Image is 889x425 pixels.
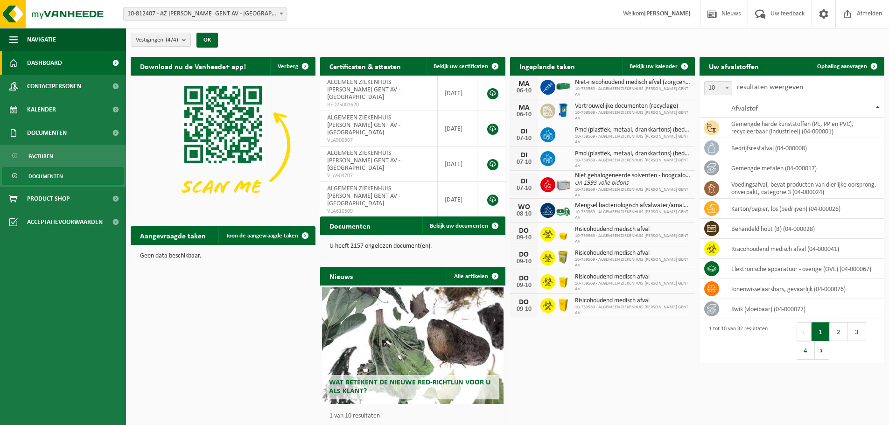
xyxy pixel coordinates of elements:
[700,57,768,75] h2: Uw afvalstoffen
[28,147,53,165] span: Facturen
[815,341,829,360] button: Next
[724,279,884,299] td: ionenwisselaarshars, gevaarlijk (04-000076)
[575,297,690,305] span: Risicohoudend medisch afval
[327,101,430,109] span: RED25001620
[329,413,500,419] p: 1 van 10 resultaten
[430,223,488,229] span: Bekijk uw documenten
[575,257,690,268] span: 10-739569 - ALGEMEEN ZIEKENHUIS [PERSON_NAME] GENT AV
[812,322,830,341] button: 1
[515,235,533,241] div: 09-10
[27,28,56,51] span: Navigatie
[166,37,178,43] count: (4/4)
[196,33,218,48] button: OK
[320,216,380,235] h2: Documenten
[810,57,883,76] a: Ophaling aanvragen
[327,185,400,207] span: ALGEMEEN ZIEKENHUIS [PERSON_NAME] GENT AV - [GEOGRAPHIC_DATA]
[797,341,815,360] button: 4
[705,82,732,95] span: 10
[27,75,81,98] span: Contactpersonen
[724,239,884,259] td: risicohoudend medisch afval (04-000041)
[327,114,400,136] span: ALGEMEEN ZIEKENHUIS [PERSON_NAME] GENT AV - [GEOGRAPHIC_DATA]
[327,172,430,180] span: VLA904707
[797,322,812,341] button: Previous
[422,216,504,235] a: Bekijk uw documenten
[575,226,690,233] span: Risicohoudend medisch afval
[131,226,215,244] h2: Aangevraagde taken
[515,88,533,94] div: 06-10
[724,259,884,279] td: elektronische apparatuur - overige (OVE) (04-000067)
[622,57,694,76] a: Bekijk uw kalender
[327,208,430,215] span: VLA610509
[555,273,571,289] img: LP-SB-00050-HPE-22
[218,226,315,245] a: Toon de aangevraagde taken
[575,305,690,316] span: 10-739569 - ALGEMEEN ZIEKENHUIS [PERSON_NAME] GENT AV
[724,199,884,219] td: karton/papier, los (bedrijven) (04-000026)
[724,158,884,178] td: gemengde metalen (04-000017)
[575,86,690,98] span: 10-739569 - ALGEMEEN ZIEKENHUIS [PERSON_NAME] GENT AV
[848,322,866,341] button: 3
[131,57,255,75] h2: Download nu de Vanheede+ app!
[2,167,124,185] a: Documenten
[575,110,690,121] span: 10-739569 - ALGEMEEN ZIEKENHUIS [PERSON_NAME] GENT AV
[555,297,571,313] img: LP-SB-00060-HPE-22
[575,187,690,198] span: 10-739569 - ALGEMEEN ZIEKENHUIS [PERSON_NAME] GENT AV
[329,243,496,250] p: U heeft 2157 ongelezen document(en).
[575,281,690,292] span: 10-739569 - ALGEMEEN ZIEKENHUIS [PERSON_NAME] GENT AV
[515,152,533,159] div: DI
[724,219,884,239] td: behandeld hout (B) (04-000028)
[575,202,690,209] span: Mengsel bacteriologisch afvalwater/amalgaanscheider
[704,321,768,361] div: 1 tot 10 van 32 resultaten
[737,84,803,91] label: resultaten weergeven
[515,104,533,111] div: MA
[320,57,410,75] h2: Certificaten & attesten
[515,282,533,289] div: 09-10
[644,10,691,17] strong: [PERSON_NAME]
[438,76,477,111] td: [DATE]
[322,287,503,404] a: Wat betekent de nieuwe RED-richtlijn voor u als klant?
[724,299,884,319] td: kwik (vloeibaar) (04-000077)
[515,135,533,142] div: 07-10
[434,63,488,70] span: Bekijk uw certificaten
[724,118,884,138] td: gemengde harde kunststoffen (PE, PP en PVC), recycleerbaar (industrieel) (04-000001)
[724,138,884,158] td: bedrijfsrestafval (04-000008)
[124,7,286,21] span: 10-812407 - AZ JAN PALFIJN GENT AV - GENT
[830,322,848,341] button: 2
[575,79,690,86] span: Niet-risicohoudend medisch afval (zorgcentra)
[515,227,533,235] div: DO
[575,172,690,180] span: Niet gehalogeneerde solventen - hoogcalorisch in kleinverpakking
[575,273,690,281] span: Risicohoudend medisch afval
[515,178,533,185] div: DI
[630,63,678,70] span: Bekijk uw kalender
[27,121,67,145] span: Documenten
[510,57,584,75] h2: Ingeplande taken
[555,78,571,94] img: HK-XZ-20-GN-00
[438,146,477,182] td: [DATE]
[27,98,56,121] span: Kalender
[515,275,533,282] div: DO
[327,150,400,172] span: ALGEMEEN ZIEKENHUIS [PERSON_NAME] GENT AV - [GEOGRAPHIC_DATA]
[555,202,571,217] img: BL-LQ-LV
[131,33,191,47] button: Vestigingen(4/4)
[131,76,315,214] img: Download de VHEPlus App
[555,225,571,241] img: LP-SB-00030-HPE-22
[27,187,70,210] span: Product Shop
[278,63,298,70] span: Verberg
[320,267,362,285] h2: Nieuws
[575,180,629,187] i: Un 1993 volle bidons
[515,203,533,211] div: WO
[555,102,571,118] img: WB-0240-HPE-BE-09
[327,137,430,144] span: VLA900367
[136,33,178,47] span: Vestigingen
[515,128,533,135] div: DI
[555,176,571,192] img: PB-LB-0680-HPE-GY-11
[575,233,690,244] span: 10-739569 - ALGEMEEN ZIEKENHUIS [PERSON_NAME] GENT AV
[515,211,533,217] div: 08-10
[515,80,533,88] div: MA
[329,379,490,395] span: Wat betekent de nieuwe RED-richtlijn voor u als klant?
[575,134,690,145] span: 10-739569 - ALGEMEEN ZIEKENHUIS [PERSON_NAME] GENT AV
[731,105,758,112] span: Afvalstof
[575,250,690,257] span: Risicohoudend medisch afval
[27,51,62,75] span: Dashboard
[140,253,306,259] p: Geen data beschikbaar.
[515,251,533,258] div: DO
